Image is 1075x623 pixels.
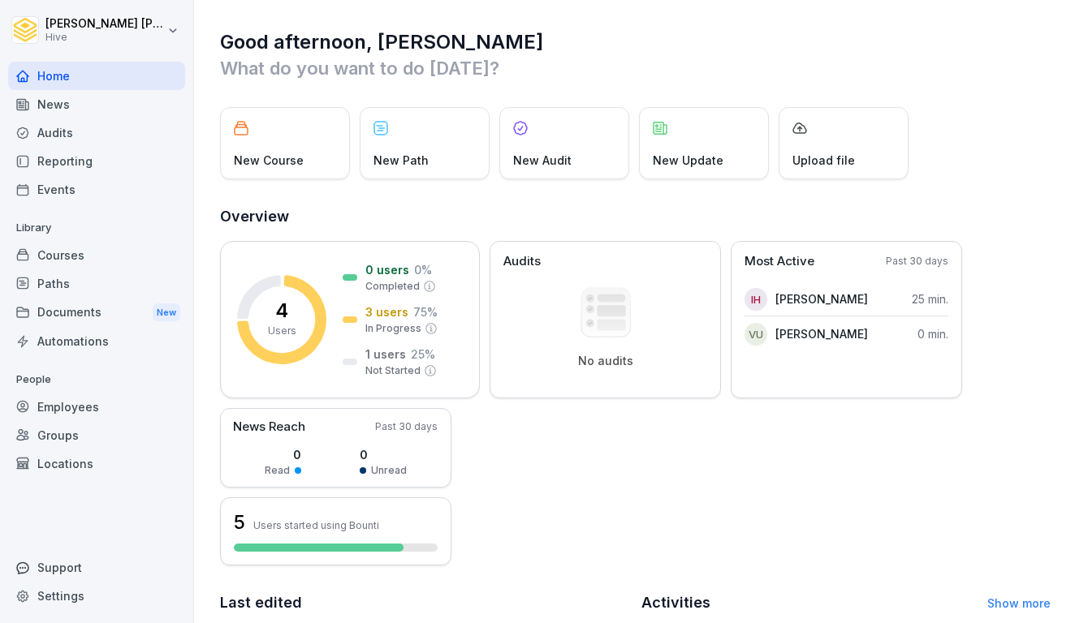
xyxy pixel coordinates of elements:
h2: Last edited [220,591,630,614]
p: Not Started [365,363,421,378]
p: 0 [360,446,407,463]
p: News Reach [233,418,305,436]
div: Support [8,553,185,582]
a: Locations [8,449,185,478]
p: In Progress [365,321,421,336]
p: [PERSON_NAME] [775,325,868,342]
p: Audits [503,252,541,271]
p: Most Active [745,252,814,271]
div: VU [745,323,767,346]
p: New Course [234,152,304,169]
div: IH [745,288,767,311]
p: New Audit [513,152,572,169]
a: Paths [8,269,185,298]
a: Home [8,62,185,90]
p: New Update [653,152,723,169]
p: [PERSON_NAME] [775,290,868,307]
p: Users [268,324,296,338]
a: News [8,90,185,118]
p: 3 users [365,303,408,320]
div: New [153,303,180,322]
a: DocumentsNew [8,298,185,328]
p: Read [265,463,290,478]
p: What do you want to do [DATE]? [220,55,1051,81]
p: Hive [45,32,164,43]
p: 25 % [411,346,435,363]
h1: Good afternoon, [PERSON_NAME] [220,29,1051,55]
p: New Path [373,152,429,169]
p: Upload file [792,152,855,169]
p: 0 min. [917,325,948,342]
a: Automations [8,327,185,355]
p: Library [8,215,185,241]
h2: Activities [641,591,710,614]
a: Settings [8,582,185,610]
p: 75 % [413,303,438,320]
p: No audits [578,354,633,368]
p: 0 % [414,261,432,278]
a: Show more [987,596,1051,610]
p: 0 users [365,261,409,278]
p: [PERSON_NAME] [PERSON_NAME] [45,17,164,31]
h3: 5 [234,509,245,536]
p: People [8,367,185,393]
p: Users started using Bounti [253,519,379,531]
p: Completed [365,279,420,294]
a: Courses [8,241,185,269]
p: Past 30 days [886,254,948,269]
p: 0 [265,446,301,463]
a: Events [8,175,185,204]
p: Past 30 days [375,419,438,434]
p: 4 [275,301,288,320]
a: Audits [8,118,185,147]
div: Documents [8,298,185,328]
p: 25 min. [912,290,948,307]
a: Reporting [8,147,185,175]
a: Employees [8,393,185,421]
p: Unread [371,463,407,478]
a: Groups [8,421,185,449]
h2: Overview [220,205,1051,228]
p: 1 users [365,346,406,363]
